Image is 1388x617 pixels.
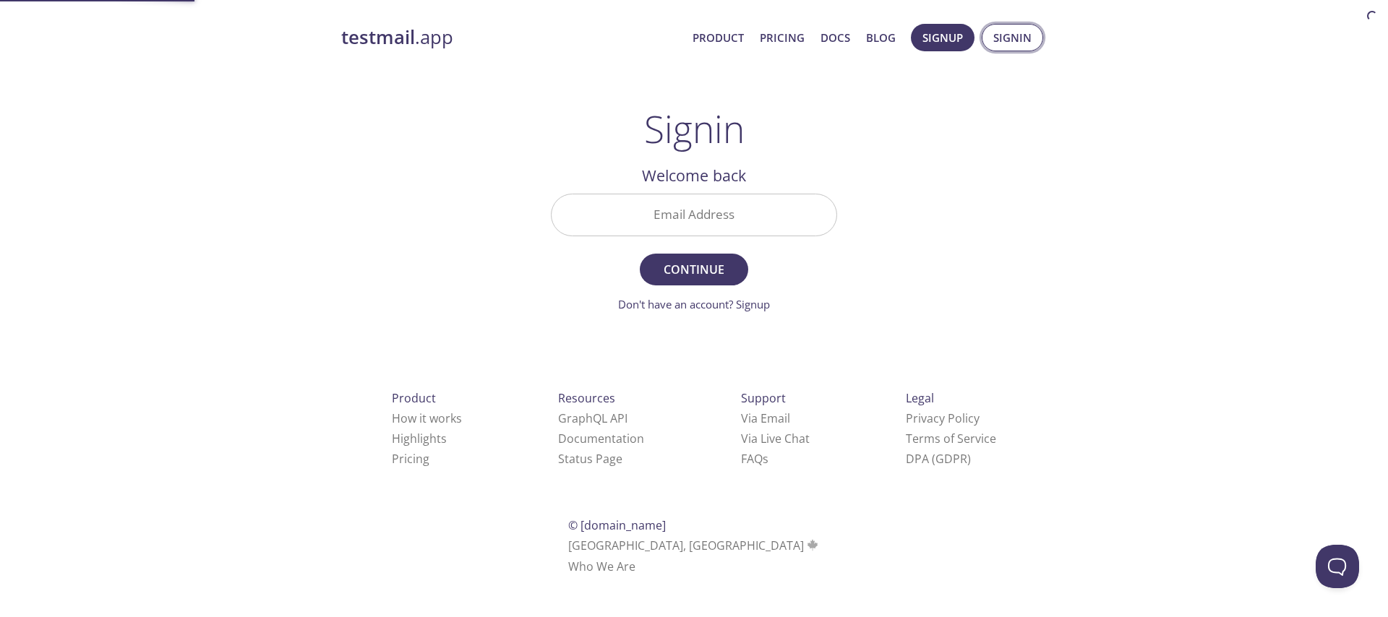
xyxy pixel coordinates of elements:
[866,28,896,47] a: Blog
[821,28,850,47] a: Docs
[693,28,744,47] a: Product
[906,390,934,406] span: Legal
[982,24,1043,51] button: Signin
[392,410,462,426] a: How it works
[568,517,666,533] span: © [DOMAIN_NAME]
[392,431,447,446] a: Highlights
[741,451,768,467] a: FAQ
[993,28,1032,47] span: Signin
[922,28,963,47] span: Signup
[551,163,837,188] h2: Welcome back
[392,451,429,467] a: Pricing
[341,25,415,50] strong: testmail
[656,259,732,280] span: Continue
[558,451,622,467] a: Status Page
[741,431,810,446] a: Via Live Chat
[568,558,635,574] a: Who We Are
[618,297,770,311] a: Don't have an account? Signup
[906,451,971,467] a: DPA (GDPR)
[906,431,996,446] a: Terms of Service
[640,254,748,285] button: Continue
[763,451,768,467] span: s
[1316,545,1359,588] iframe: Help Scout Beacon - Open
[558,431,644,446] a: Documentation
[644,107,745,150] h1: Signin
[568,538,821,553] span: [GEOGRAPHIC_DATA], [GEOGRAPHIC_DATA]
[341,25,681,50] a: testmail.app
[741,390,786,406] span: Support
[392,390,436,406] span: Product
[558,410,627,426] a: GraphQL API
[558,390,615,406] span: Resources
[911,24,974,51] button: Signup
[760,28,805,47] a: Pricing
[741,410,790,426] a: Via Email
[906,410,980,426] a: Privacy Policy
